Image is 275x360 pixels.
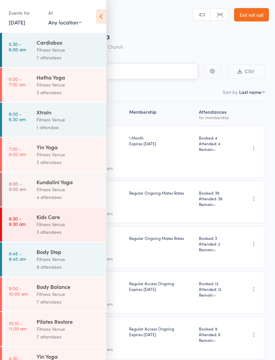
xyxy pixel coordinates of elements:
div: 4 attendees [37,193,101,201]
span: Remain: [199,292,234,298]
a: 6:00 -6:30 amXtrainFitness Venue1 attendee [2,103,106,137]
span: Attended: 39 [199,196,234,201]
div: Kundalini Yoga [37,178,101,186]
div: Yin Yoga [37,143,101,151]
div: Fitness Venue [37,186,101,193]
span: - [214,292,216,298]
time: 8:00 - 9:00 am [9,181,26,192]
time: 6:00 - 7:00 am [9,76,26,87]
span: Attended: 9 [199,331,234,337]
div: Fitness Venue [37,220,101,228]
div: Cardiobox [37,39,101,46]
span: Remain: [199,201,234,207]
div: 1 Month [129,135,194,146]
div: Events for [9,7,42,18]
div: 1 attendee [37,123,101,131]
span: Remain: [199,247,234,252]
div: Expires [DATE] [129,331,194,337]
div: 7 attendees [37,298,101,306]
span: Booked: 12 [199,280,234,286]
span: - [214,337,216,343]
div: 3 attendees [37,228,101,236]
time: 9:00 - 10:00 am [9,286,28,296]
time: 7:00 - 8:00 am [9,146,26,157]
a: [DATE] [9,18,25,26]
span: Booked: 9 [199,326,234,331]
a: 7:00 -8:00 amYin YogaFitness Venue3 attendees [2,138,106,172]
span: - [214,247,216,252]
a: 8:45 -9:45 amBody StepFitness Venue9 attendees [2,242,106,276]
div: Expires [DATE] [129,141,194,146]
a: 10:10 -11:00 amPilates RestoreFitness Venue7 attendees [2,312,106,346]
div: Fitness Venue [37,46,101,54]
a: 8:00 -9:00 amKundalini YogaFitness Venue4 attendees [2,172,106,207]
div: for membership [199,115,234,119]
span: Remain: [199,337,234,343]
a: Exit roll call [234,8,269,21]
span: Booked: 4 [199,135,234,141]
div: Kids Care [37,213,101,220]
div: Fitness Venue [37,255,101,263]
div: At [48,7,81,18]
div: Xtrain [37,108,101,116]
div: Fitness Venue [37,290,101,298]
a: 5:30 -6:00 amCardioboxFitness Venue7 attendees [2,33,106,67]
div: Membership [126,105,196,123]
div: Fitness Venue [37,81,101,89]
div: Fitness Venue [37,325,101,333]
span: Remain: [199,146,234,152]
span: - [214,201,216,207]
div: 7 attendees [37,54,101,61]
div: 3 attendees [37,158,101,166]
time: 6:00 - 6:30 am [9,111,26,122]
a: 9:00 -10:00 amBody BalanceFitness Venue7 attendees [2,277,106,311]
time: 10:10 - 11:00 am [9,320,27,331]
button: CSV [227,64,265,79]
div: Last name [239,89,262,95]
span: - [214,146,216,152]
div: Body Step [37,248,101,255]
span: Booked: 3 [199,235,234,241]
div: Expires [DATE] [129,286,194,292]
time: 8:45 - 9:45 am [9,251,26,261]
div: Fitness Venue [37,151,101,158]
span: Attended: 12 [199,286,234,292]
div: Pilates Restore [37,318,101,325]
span: Booked: 39 [199,190,234,196]
div: Atten­dances [196,105,237,123]
div: Any location [48,18,81,26]
a: 6:00 -7:00 amHatha YogaFitness Venue3 attendees [2,68,106,102]
span: Attended: 2 [199,241,234,247]
div: Yin Yoga [37,353,101,360]
span: Attended: 4 [199,141,234,146]
div: Regular Ongoing Mates Rates [129,190,194,196]
div: 7 attendees [37,333,101,341]
div: Hatha Yoga [37,73,101,81]
div: Body Balance [37,283,101,290]
a: 8:30 -9:30 amKids CareFitness Venue3 attendees [2,207,106,242]
div: 3 attendees [37,89,101,96]
div: Regular Ongoing Mates Rates [129,235,194,241]
div: Fitness Venue [37,116,101,123]
time: 8:30 - 9:30 am [9,216,26,226]
div: Regular Access Ongoing [129,280,194,292]
div: Regular Access Ongoing [129,326,194,337]
time: 5:30 - 6:00 am [9,41,26,52]
label: Sort by [223,89,238,95]
div: 9 attendees [37,263,101,271]
span: Old Church [99,43,123,50]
